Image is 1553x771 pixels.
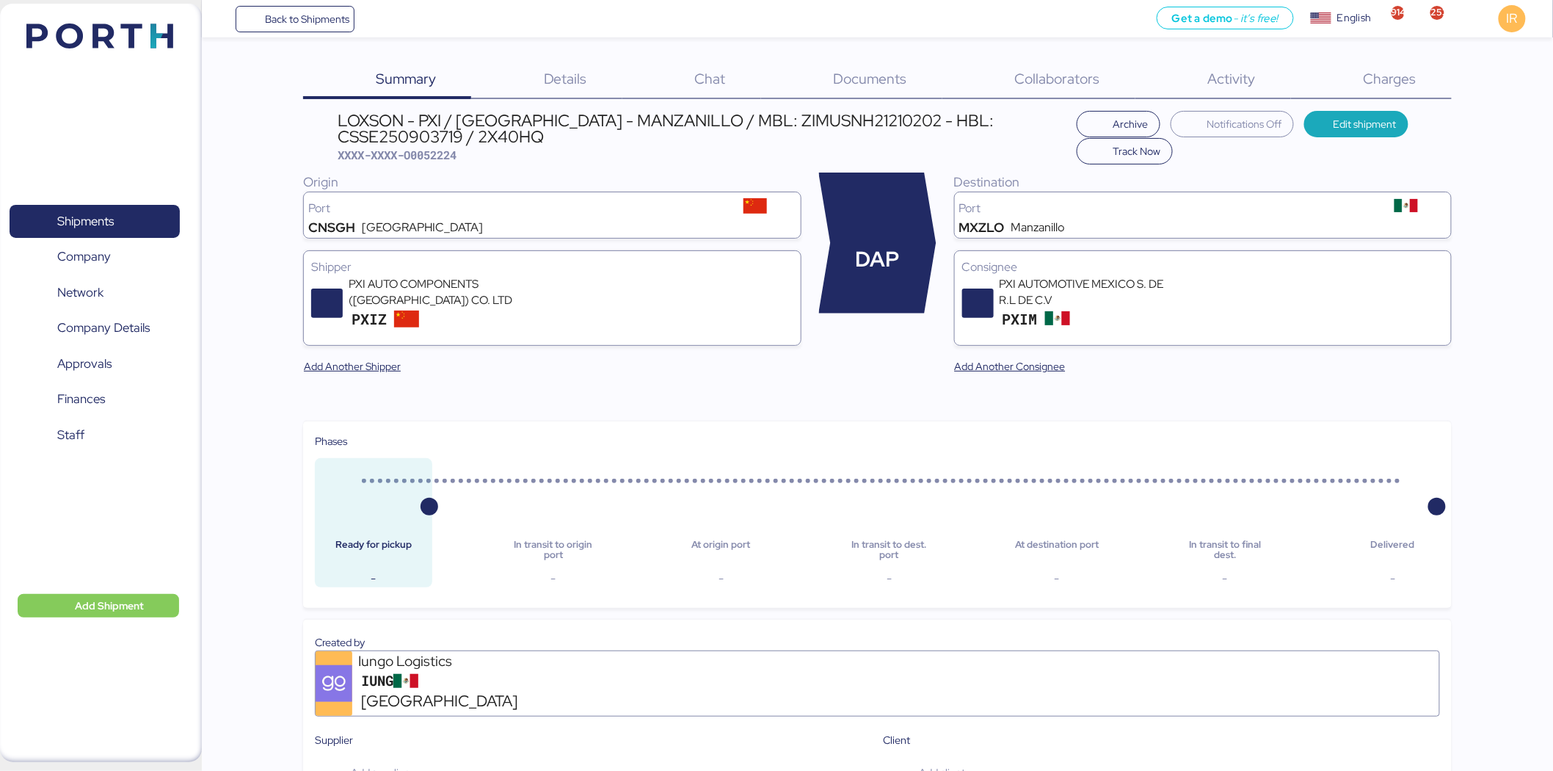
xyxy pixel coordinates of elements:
span: Documents [834,69,907,88]
div: Iungo Logistics [358,651,534,671]
a: Company [10,240,180,274]
div: Delivered [1346,540,1440,561]
span: Activity [1208,69,1256,88]
a: Company Details [10,311,180,345]
span: [GEOGRAPHIC_DATA] [361,689,517,713]
div: - [1346,570,1440,587]
button: Archive [1077,111,1160,137]
span: Shipments [57,211,114,232]
div: [GEOGRAPHIC_DATA] [362,222,483,234]
span: Staff [57,424,84,446]
div: Shipper [311,258,793,276]
div: - [1178,570,1272,587]
button: Add Shipment [18,594,179,618]
span: Company [57,246,111,267]
div: In transit to origin port [506,540,600,561]
div: Port [308,203,715,214]
div: - [674,570,768,587]
a: Back to Shipments [236,6,355,32]
a: Approvals [10,347,180,381]
div: Created by [315,634,1440,651]
span: Finances [57,388,105,410]
a: Network [10,276,180,310]
a: Finances [10,383,180,416]
div: Ready for pickup [327,540,421,561]
span: Summary [376,69,436,88]
a: Staff [10,418,180,452]
div: Origin [303,173,801,192]
div: Phases [315,433,1440,449]
span: IR [1507,9,1518,28]
div: - [842,570,936,587]
span: Details [544,69,587,88]
span: Edit shipment [1334,115,1397,133]
div: - [1010,570,1104,587]
div: - [506,570,600,587]
button: Add Another Consignee [943,353,1077,380]
span: Collaborators [1015,69,1100,88]
div: - [327,570,421,587]
span: Add Shipment [75,597,144,615]
span: Charges [1364,69,1416,88]
span: Chat [695,69,726,88]
span: Network [57,282,103,303]
button: Track Now [1077,138,1173,164]
button: Edit shipment [1304,111,1409,137]
div: Manzanillo [1011,222,1064,234]
div: Destination [954,173,1452,192]
div: PXI AUTO COMPONENTS ([GEOGRAPHIC_DATA]) CO. LTD [349,276,525,308]
a: Shipments [10,205,180,239]
span: Add Another Shipper [304,358,401,375]
div: English [1337,10,1371,26]
span: Company Details [57,317,150,339]
div: LOXSON - PXI / [GEOGRAPHIC_DATA] - MANZANILLO / MBL: ZIMUSNH21210202 - HBL: CSSE250903719 / 2X40HQ [338,112,1070,145]
span: Approvals [57,353,112,374]
div: At destination port [1010,540,1104,561]
div: CNSGH [308,222,355,234]
div: Consignee [962,258,1444,276]
div: MXZLO [959,222,1005,234]
span: XXXX-XXXX-O0052224 [338,148,457,162]
div: PXI AUTOMOTIVE MEXICO S. DE R.L DE C.V [1000,276,1176,308]
span: Track Now [1113,142,1161,160]
span: Archive [1113,115,1149,133]
button: Notifications Off [1171,111,1294,137]
span: Add Another Consignee [955,358,1066,375]
span: Back to Shipments [265,10,349,28]
div: In transit to final dest. [1178,540,1272,561]
div: At origin port [674,540,768,561]
button: Menu [211,7,236,32]
span: DAP [856,244,900,275]
button: Add Another Shipper [292,353,412,380]
div: In transit to dest. port [842,540,936,561]
div: Port [959,203,1366,214]
span: Notifications Off [1207,115,1282,133]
